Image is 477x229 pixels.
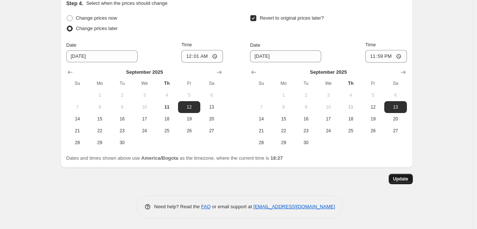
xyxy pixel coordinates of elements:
span: 8 [276,104,292,110]
span: Date [66,42,76,48]
button: Show next month, October 2025 [398,67,408,77]
button: Thursday September 25 2025 [156,125,178,137]
span: 1 [92,92,108,98]
span: 28 [253,140,269,146]
button: Friday September 26 2025 [362,125,384,137]
th: Monday [273,77,295,89]
button: Wednesday September 17 2025 [317,113,339,125]
button: Monday September 8 2025 [273,101,295,113]
button: Tuesday September 2 2025 [111,89,133,101]
span: Fr [181,80,197,86]
span: 12 [365,104,381,110]
button: Wednesday September 3 2025 [317,89,339,101]
span: 3 [136,92,152,98]
input: 12:00 [365,50,407,63]
button: Show previous month, August 2025 [65,67,75,77]
button: Update [389,174,413,184]
span: Need help? Read the [154,204,201,209]
span: 17 [136,116,152,122]
span: or email support at [211,204,253,209]
span: 16 [114,116,130,122]
span: 30 [114,140,130,146]
button: Friday September 19 2025 [362,113,384,125]
button: Saturday September 27 2025 [384,125,407,137]
span: Sa [387,80,404,86]
input: 9/11/2025 [250,50,321,62]
button: Thursday September 4 2025 [156,89,178,101]
th: Sunday [66,77,89,89]
button: Tuesday September 9 2025 [295,101,317,113]
th: Friday [362,77,384,89]
button: Friday September 26 2025 [178,125,200,137]
th: Tuesday [295,77,317,89]
span: 20 [387,116,404,122]
span: Update [393,176,408,182]
span: Fr [365,80,381,86]
span: Th [159,80,175,86]
span: 13 [203,104,220,110]
button: Saturday September 6 2025 [384,89,407,101]
span: 29 [276,140,292,146]
button: Today Thursday September 11 2025 [339,101,362,113]
span: Dates and times shown above use as the timezone, where the current time is [66,155,283,161]
button: Monday September 1 2025 [89,89,111,101]
span: 20 [203,116,220,122]
span: Tu [114,80,130,86]
span: 10 [136,104,152,110]
button: Saturday September 13 2025 [200,101,223,113]
span: Date [250,42,260,48]
span: 15 [92,116,108,122]
span: 4 [342,92,359,98]
button: Wednesday September 10 2025 [133,101,155,113]
button: Monday September 22 2025 [89,125,111,137]
span: 14 [253,116,269,122]
button: Wednesday September 3 2025 [133,89,155,101]
span: 9 [298,104,314,110]
span: 25 [159,128,175,134]
button: Thursday September 18 2025 [156,113,178,125]
button: Saturday September 20 2025 [384,113,407,125]
button: Friday September 5 2025 [362,89,384,101]
span: 8 [92,104,108,110]
span: Su [69,80,86,86]
th: Wednesday [133,77,155,89]
span: We [320,80,336,86]
button: Sunday September 14 2025 [66,113,89,125]
button: Sunday September 28 2025 [66,137,89,149]
button: Monday September 8 2025 [89,101,111,113]
input: 12:00 [181,50,223,63]
th: Saturday [200,77,223,89]
button: Wednesday September 24 2025 [133,125,155,137]
th: Monday [89,77,111,89]
button: Tuesday September 16 2025 [111,113,133,125]
span: 27 [387,128,404,134]
span: Change prices now [76,15,117,21]
span: 24 [136,128,152,134]
span: 13 [387,104,404,110]
span: 30 [298,140,314,146]
span: 9 [114,104,130,110]
span: 6 [387,92,404,98]
span: 1 [276,92,292,98]
button: Friday September 19 2025 [178,113,200,125]
span: 2 [114,92,130,98]
span: 23 [298,128,314,134]
a: [EMAIL_ADDRESS][DOMAIN_NAME] [253,204,335,209]
button: Sunday September 21 2025 [250,125,272,137]
button: Monday September 1 2025 [273,89,295,101]
button: Show previous month, August 2025 [249,67,259,77]
span: 5 [365,92,381,98]
button: Monday September 29 2025 [89,137,111,149]
span: 14 [69,116,86,122]
button: Friday September 12 2025 [362,101,384,113]
button: Tuesday September 23 2025 [111,125,133,137]
button: Friday September 12 2025 [178,101,200,113]
button: Wednesday September 24 2025 [317,125,339,137]
span: Su [253,80,269,86]
span: 18 [159,116,175,122]
button: Sunday September 7 2025 [66,101,89,113]
button: Thursday September 18 2025 [339,113,362,125]
button: Monday September 15 2025 [89,113,111,125]
button: Tuesday September 2 2025 [295,89,317,101]
th: Friday [178,77,200,89]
